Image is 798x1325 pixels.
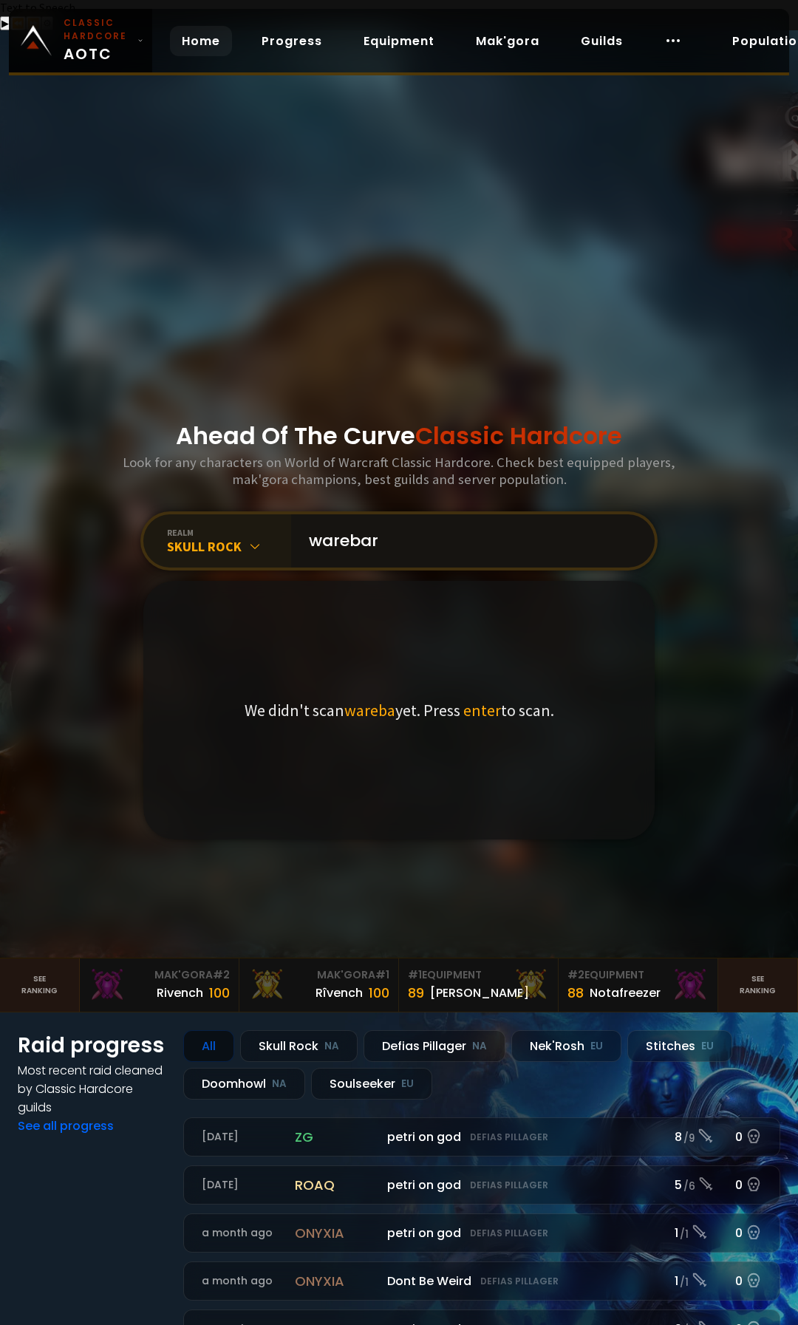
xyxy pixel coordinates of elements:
[167,527,291,538] div: realm
[511,1030,621,1062] div: Nek'Rosh
[176,418,622,454] h1: Ahead Of The Curve
[18,1061,166,1117] h4: Most recent raid cleaned by Classic Hardcore guilds
[248,967,389,983] div: Mak'Gora
[701,1039,714,1054] small: EU
[183,1261,780,1301] a: a month agoonyxiaDont Be WeirdDefias Pillager1 /10
[399,958,559,1012] a: #1Equipment89[PERSON_NAME]
[472,1039,487,1054] small: NA
[250,26,334,56] a: Progress
[415,419,622,452] span: Classic Hardcore
[627,1030,732,1062] div: Stitches
[80,958,239,1012] a: Mak'Gora#2Rivench100
[239,958,399,1012] a: Mak'Gora#1Rîvench100
[183,1030,234,1062] div: All
[590,1039,603,1054] small: EU
[183,1213,780,1253] a: a month agoonyxiapetri on godDefias Pillager1 /10
[183,1117,780,1157] a: [DATE]zgpetri on godDefias Pillager8 /90
[89,967,230,983] div: Mak'Gora
[430,984,529,1002] div: [PERSON_NAME]
[300,514,637,568] input: Search a character...
[9,9,152,72] a: Classic HardcoreAOTC
[170,26,232,56] a: Home
[408,967,549,983] div: Equipment
[64,16,132,43] small: Classic Hardcore
[311,1068,432,1100] div: Soulseeker
[183,1165,780,1205] a: [DATE]roaqpetri on godDefias Pillager5 /60
[64,16,132,65] span: AOTC
[344,700,395,721] span: wareba
[18,1030,166,1061] h1: Raid progress
[464,26,551,56] a: Mak'gora
[272,1077,287,1091] small: NA
[590,984,661,1002] div: Notafreezer
[401,1077,414,1091] small: EU
[408,983,424,1003] div: 89
[213,967,230,982] span: # 2
[567,983,584,1003] div: 88
[559,958,718,1012] a: #2Equipment88Notafreezer
[569,26,635,56] a: Guilds
[209,983,230,1003] div: 100
[316,984,363,1002] div: Rîvench
[245,700,554,721] p: We didn't scan yet. Press to scan.
[364,1030,505,1062] div: Defias Pillager
[408,967,422,982] span: # 1
[369,983,389,1003] div: 100
[157,984,203,1002] div: Rivench
[567,967,584,982] span: # 2
[352,26,446,56] a: Equipment
[324,1039,339,1054] small: NA
[375,967,389,982] span: # 1
[120,454,678,488] h3: Look for any characters on World of Warcraft Classic Hardcore. Check best equipped players, mak'g...
[463,700,501,721] span: enter
[183,1068,305,1100] div: Doomhowl
[167,538,291,555] div: Skull Rock
[567,967,709,983] div: Equipment
[240,1030,358,1062] div: Skull Rock
[18,1117,114,1134] a: See all progress
[718,958,798,1012] a: Seeranking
